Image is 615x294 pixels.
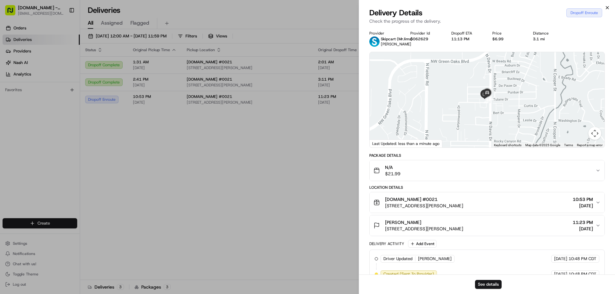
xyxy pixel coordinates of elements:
[418,256,452,262] span: [PERSON_NAME]
[6,6,19,19] img: Nash
[369,153,605,158] div: Package Details
[385,196,438,203] span: [DOMAIN_NAME] #0021
[383,256,413,262] span: Driver Updated
[385,203,463,209] span: [STREET_ADDRESS][PERSON_NAME]
[385,226,463,232] span: [STREET_ADDRESS][PERSON_NAME]
[573,203,593,209] span: [DATE]
[573,196,593,203] span: 10:53 PM
[492,31,523,36] div: Price
[370,160,604,181] button: N/A$21.99
[554,256,567,262] span: [DATE]
[371,139,392,147] a: Open this area in Google Maps (opens a new window)
[385,219,421,226] span: [PERSON_NAME]
[533,31,564,36] div: Distance
[492,36,523,42] div: $6.99
[109,63,117,71] button: Start new chat
[385,164,400,171] span: N/A
[370,215,604,236] button: [PERSON_NAME][STREET_ADDRESS][PERSON_NAME]11:23 PM[DATE]
[385,171,400,177] span: $21.99
[494,143,521,147] button: Keyboard shortcuts
[573,226,593,232] span: [DATE]
[369,8,422,18] span: Delivery Details
[45,108,78,113] a: Powered byPylon
[54,93,59,99] div: 💻
[475,280,502,289] button: See details
[569,256,596,262] span: 10:48 PM CDT
[533,36,564,42] div: 3.1 mi
[13,93,49,99] span: Knowledge Base
[6,61,18,73] img: 1736555255976-a54dd68f-1ca7-489b-9aae-adbdc363a1c4
[408,240,437,248] button: Add Event
[525,143,560,147] span: Map data ©2025 Google
[573,219,593,226] span: 11:23 PM
[484,96,491,103] div: 9
[371,139,392,147] img: Google
[410,31,441,36] div: Provider Id
[369,31,400,36] div: Provider
[17,41,106,48] input: Clear
[369,241,404,246] div: Delivery Activity
[451,36,482,42] div: 11:13 PM
[52,90,105,102] a: 💻API Documentation
[22,68,81,73] div: We're available if you need us!
[577,143,603,147] a: Report a map error
[369,185,605,190] div: Location Details
[451,31,482,36] div: Dropoff ETA
[383,271,434,277] span: Created (Sent To Provider)
[569,271,596,277] span: 10:48 PM CDT
[6,93,12,99] div: 📗
[370,192,604,213] button: [DOMAIN_NAME] #0021[STREET_ADDRESS][PERSON_NAME]10:53 PM[DATE]
[381,36,413,42] span: Skipcart (MrJims)
[369,36,380,47] img: profile_skipcart_partner.png
[370,139,442,147] div: Last Updated: less than a minute ago
[369,18,605,24] p: Check the progress of the delivery.
[564,143,573,147] a: Terms (opens in new tab)
[381,42,411,47] span: [PERSON_NAME]
[4,90,52,102] a: 📗Knowledge Base
[64,108,78,113] span: Pylon
[410,36,428,42] button: 5062629
[554,271,567,277] span: [DATE]
[22,61,105,68] div: Start new chat
[61,93,103,99] span: API Documentation
[6,26,117,36] p: Welcome 👋
[588,127,601,140] button: Map camera controls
